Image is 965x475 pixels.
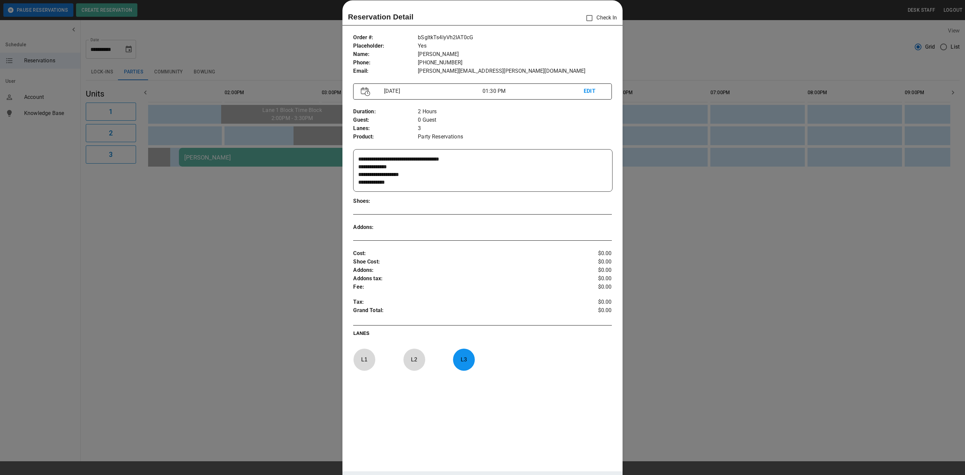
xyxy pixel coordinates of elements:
[353,298,569,306] p: Tax :
[353,352,375,367] p: L 1
[453,352,475,367] p: L 3
[569,283,612,291] p: $0.00
[353,116,418,124] p: Guest :
[348,11,413,22] p: Reservation Detail
[569,266,612,275] p: $0.00
[353,67,418,75] p: Email :
[418,108,612,116] p: 2 Hours
[353,283,569,291] p: Fee :
[381,87,482,95] p: [DATE]
[569,275,612,283] p: $0.00
[569,298,612,306] p: $0.00
[361,87,370,96] img: Vector
[418,133,612,141] p: Party Reservations
[569,306,612,316] p: $0.00
[403,352,425,367] p: L 2
[418,42,612,50] p: Yes
[418,34,612,42] p: bSgltkTs4lyVh2IAT0cG
[353,50,418,59] p: Name :
[353,249,569,258] p: Cost :
[353,108,418,116] p: Duration :
[584,87,604,96] p: EDIT
[353,197,418,205] p: Shoes :
[353,124,418,133] p: Lanes :
[353,133,418,141] p: Product :
[482,87,584,95] p: 01:30 PM
[353,330,612,339] p: LANES
[569,258,612,266] p: $0.00
[353,223,418,232] p: Addons :
[353,275,569,283] p: Addons tax :
[418,116,612,124] p: 0 Guest
[569,249,612,258] p: $0.00
[418,59,612,67] p: [PHONE_NUMBER]
[353,34,418,42] p: Order # :
[582,11,617,25] p: Check In
[353,258,569,266] p: Shoe Cost :
[418,67,612,75] p: [PERSON_NAME][EMAIL_ADDRESS][PERSON_NAME][DOMAIN_NAME]
[353,59,418,67] p: Phone :
[353,42,418,50] p: Placeholder :
[418,50,612,59] p: [PERSON_NAME]
[353,306,569,316] p: Grand Total :
[353,266,569,275] p: Addons :
[418,124,612,133] p: 3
